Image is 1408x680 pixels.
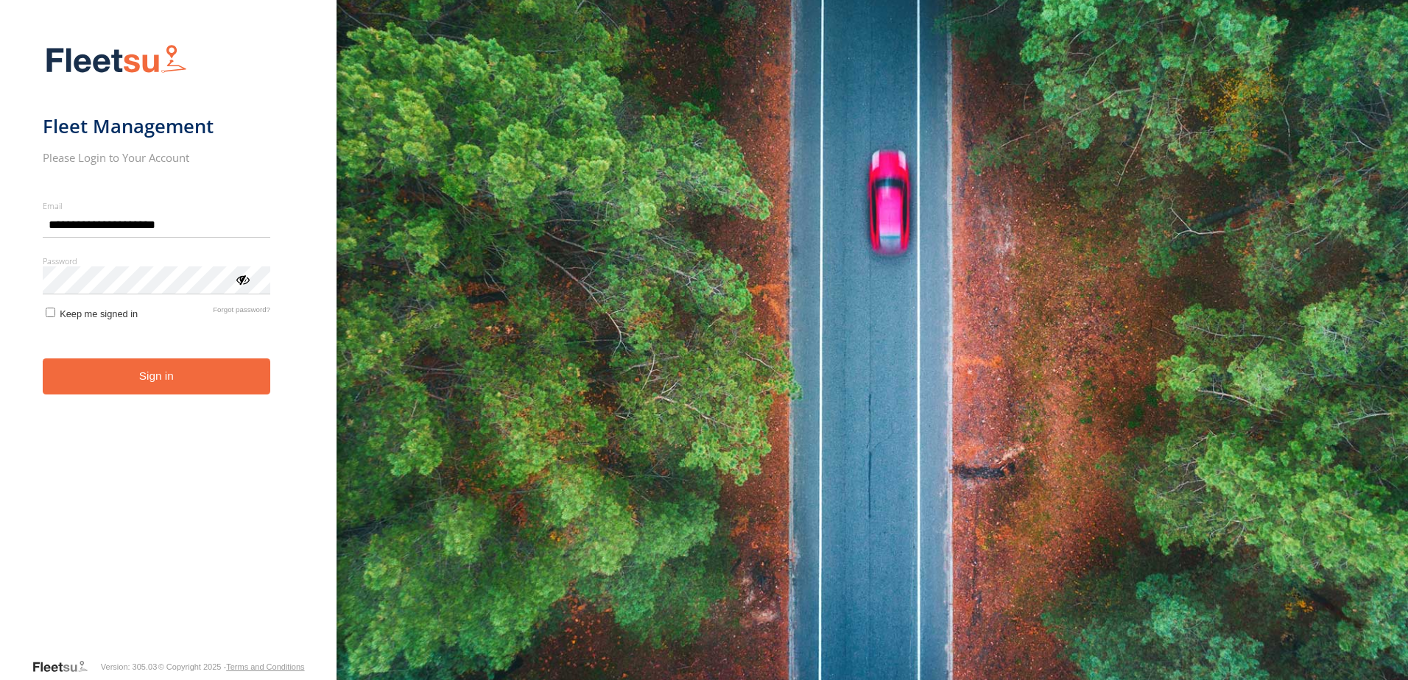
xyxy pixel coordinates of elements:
h1: Fleet Management [43,114,270,138]
div: ViewPassword [235,272,250,286]
a: Visit our Website [32,659,99,674]
label: Password [43,255,270,266]
a: Forgot password? [213,305,270,319]
label: Email [43,200,270,211]
h2: Please Login to Your Account [43,150,270,165]
div: Version: 305.03 [101,662,157,671]
a: Terms and Conditions [226,662,304,671]
form: main [43,35,294,658]
button: Sign in [43,358,270,394]
input: Keep me signed in [46,308,55,317]
span: Keep me signed in [60,308,138,319]
img: Fleetsu [43,41,190,79]
div: © Copyright 2025 - [158,662,305,671]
